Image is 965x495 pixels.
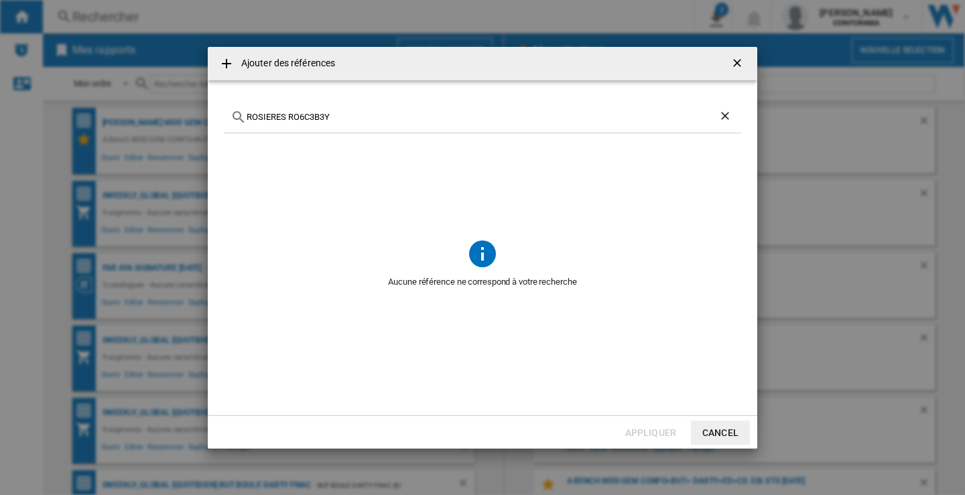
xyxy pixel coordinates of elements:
ng-md-icon: getI18NText('BUTTONS.CLOSE_DIALOG') [730,56,747,72]
ng-md-icon: Effacer la recherche [718,109,734,125]
h4: Ajouter des références [235,57,335,70]
input: Cherchez un produit [247,112,718,122]
span: Aucune référence ne correspond à votre recherche [224,269,741,295]
button: Appliquer [621,421,680,445]
button: getI18NText('BUTTONS.CLOSE_DIALOG') [725,50,752,77]
button: Cancel [691,421,750,445]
